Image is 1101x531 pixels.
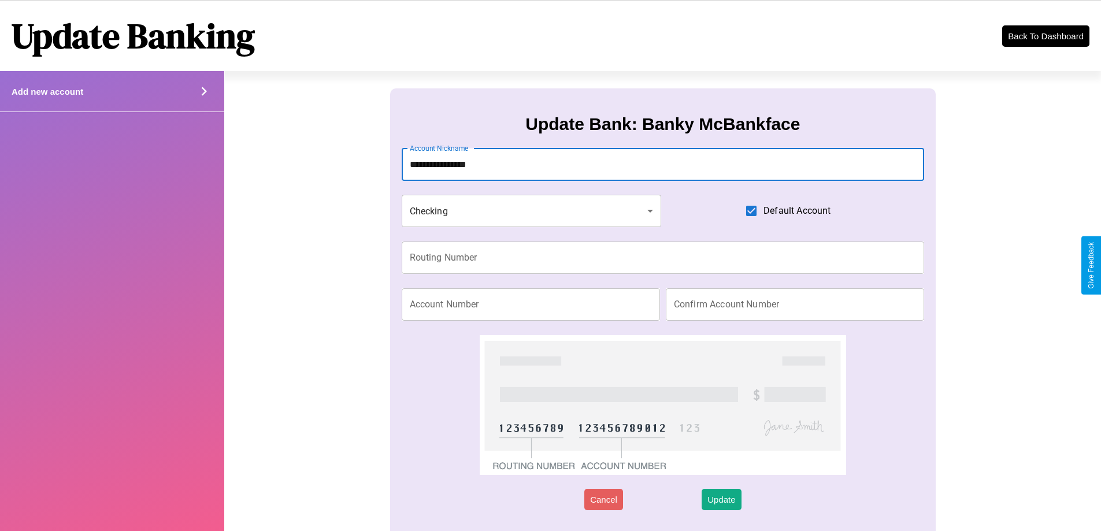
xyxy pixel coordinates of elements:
label: Account Nickname [410,143,469,153]
img: check [480,335,846,475]
div: Give Feedback [1087,242,1095,289]
button: Cancel [584,489,623,510]
h4: Add new account [12,87,83,96]
span: Default Account [763,204,831,218]
div: Checking [402,195,662,227]
h3: Update Bank: Banky McBankface [525,114,800,134]
h1: Update Banking [12,12,255,60]
button: Update [702,489,741,510]
button: Back To Dashboard [1002,25,1089,47]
